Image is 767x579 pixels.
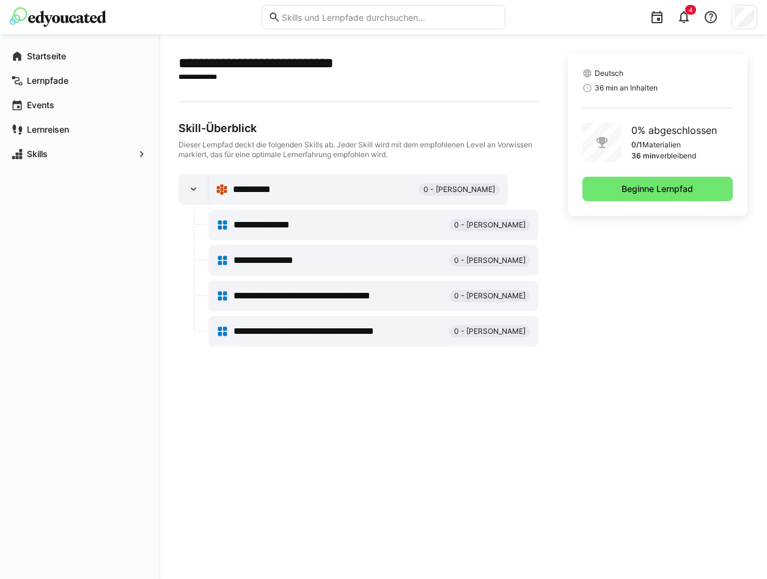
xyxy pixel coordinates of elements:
[582,177,733,201] button: Beginne Lernpfad
[631,123,717,138] p: 0% abgeschlossen
[281,12,498,23] input: Skills und Lernpfade durchsuchen…
[454,326,526,336] span: 0 - [PERSON_NAME]
[178,122,538,135] div: Skill-Überblick
[595,83,658,93] span: 36 min an Inhalten
[595,68,623,78] span: Deutsch
[631,151,656,161] p: 36 min
[689,6,692,13] span: 4
[178,140,538,160] div: Dieser Lernpfad deckt die folgenden Skills ab. Jeder Skill wird mit dem empfohlenen Level an Vorw...
[454,220,526,230] span: 0 - [PERSON_NAME]
[620,183,695,195] span: Beginne Lernpfad
[454,291,526,301] span: 0 - [PERSON_NAME]
[656,151,696,161] p: verbleibend
[631,140,642,150] p: 0/1
[454,256,526,265] span: 0 - [PERSON_NAME]
[642,140,681,150] p: Materialien
[424,185,495,194] span: 0 - [PERSON_NAME]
